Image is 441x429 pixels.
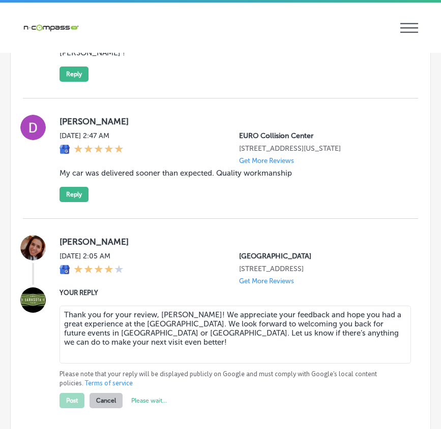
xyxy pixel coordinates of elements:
label: [PERSON_NAME] [60,237,402,247]
blockquote: My car was delivered sooner than expected. Quality workmanship [60,169,346,178]
button: Reply [60,187,89,202]
p: Get More Reviews [239,157,294,164]
a: Terms of service [85,379,133,388]
div: 4 Stars [74,265,124,276]
img: 660ab0bf-5cc7-4cb8-ba1c-48b5ae0f18e60NCTV_CLogo_TV_Black_-500x88.png [23,23,79,32]
button: Cancel [90,393,123,408]
p: EURO Collision Center [239,131,402,140]
label: Please wait... [131,397,167,404]
textarea: Thank you for your review, [PERSON_NAME]! We appreciate your feedback and hope you had a great ex... [60,306,411,364]
p: 3000 Ringling Boulevard [239,265,402,273]
label: [PERSON_NAME] [60,116,402,126]
button: Post [60,393,84,408]
p: 8536 South Colorado Boulevard [239,144,402,153]
label: [DATE] 2:05 AM [60,252,124,260]
p: Please note that your reply will be displayed publicly on Google and must comply with Google's lo... [60,370,402,388]
label: [DATE] 2:47 AM [60,131,124,140]
div: 5 Stars [74,144,124,155]
p: Get More Reviews [239,277,294,285]
img: Image [20,287,46,313]
label: YOUR REPLY [60,289,402,296]
button: Reply [60,67,89,82]
p: Sarasota Fairgrounds [239,252,402,260]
